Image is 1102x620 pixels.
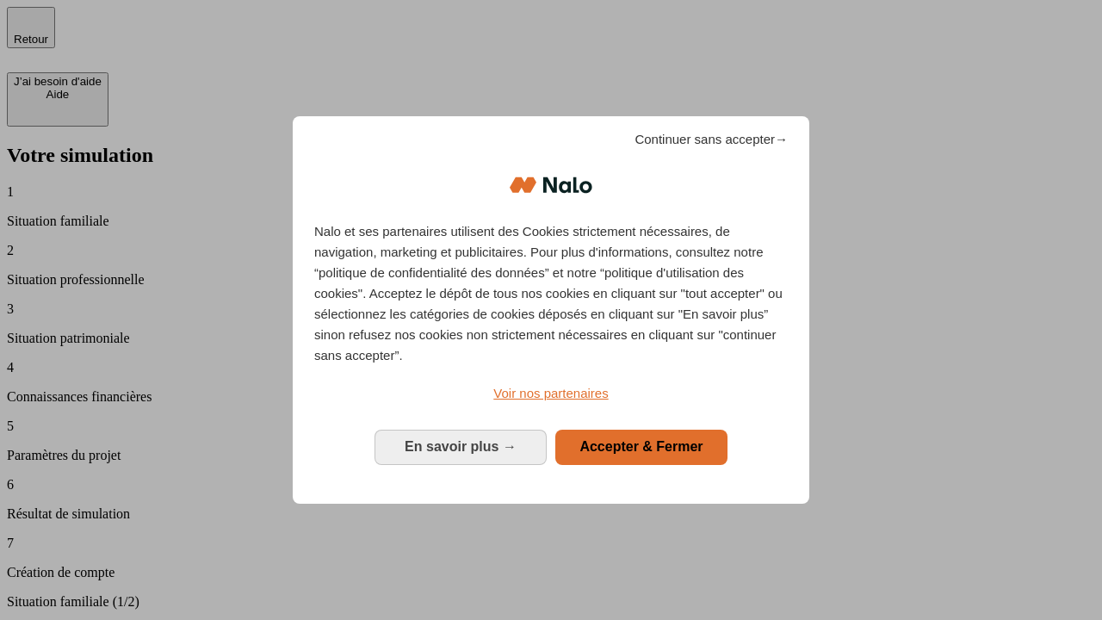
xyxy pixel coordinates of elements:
a: Voir nos partenaires [314,383,788,404]
span: En savoir plus → [405,439,517,454]
span: Accepter & Fermer [579,439,703,454]
p: Nalo et ses partenaires utilisent des Cookies strictement nécessaires, de navigation, marketing e... [314,221,788,366]
button: Accepter & Fermer: Accepter notre traitement des données et fermer [555,430,727,464]
span: Continuer sans accepter→ [635,129,788,150]
span: Voir nos partenaires [493,386,608,400]
div: Bienvenue chez Nalo Gestion du consentement [293,116,809,503]
button: En savoir plus: Configurer vos consentements [375,430,547,464]
img: Logo [510,159,592,211]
